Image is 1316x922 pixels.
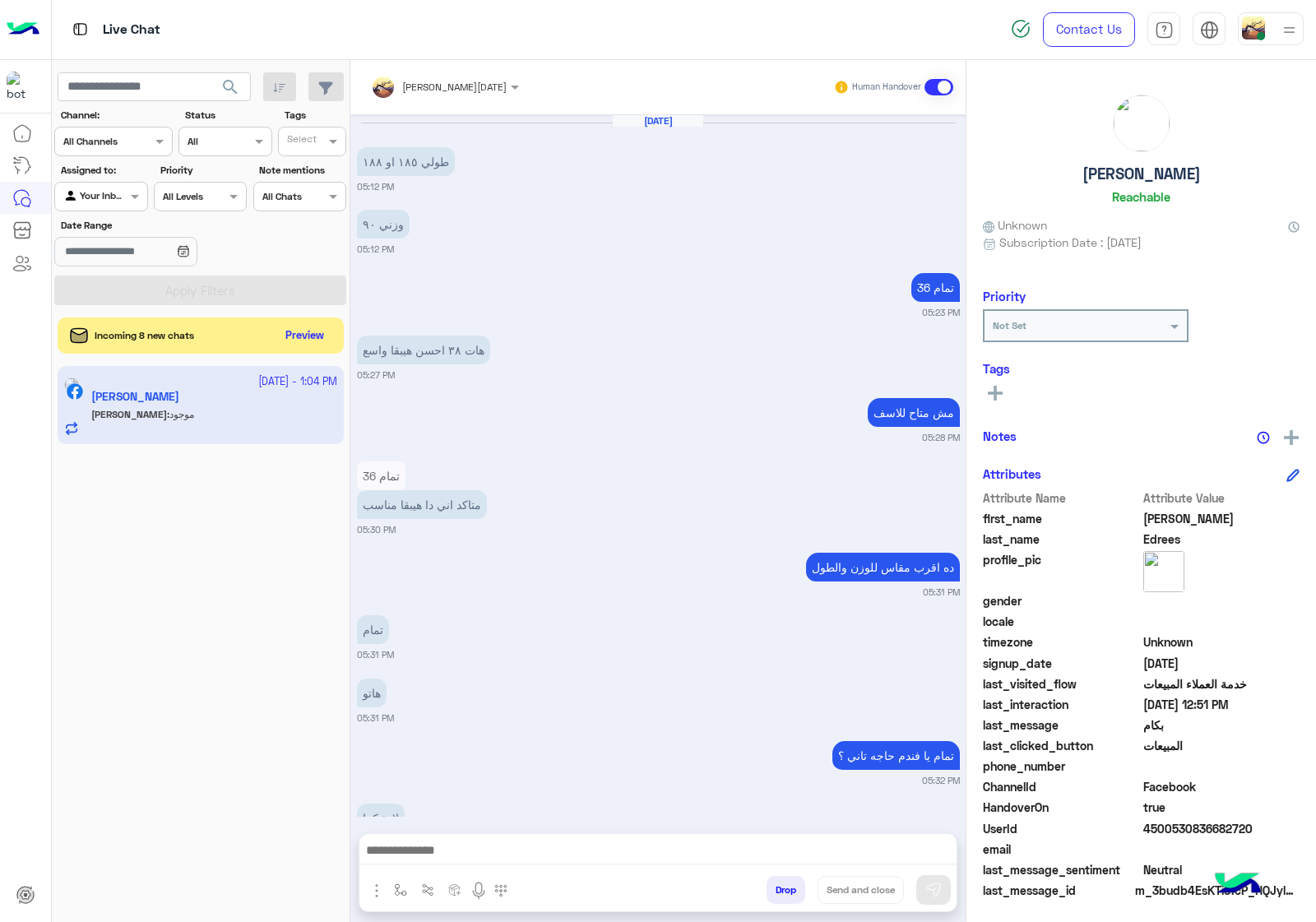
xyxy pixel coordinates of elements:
img: tab [1200,21,1219,39]
small: 05:23 PM [922,306,960,319]
span: phone_number [983,758,1140,775]
img: spinner [1011,19,1031,39]
small: 05:31 PM [923,586,960,599]
span: UserId [983,820,1140,837]
span: 2024-11-03T22:13:07.731Z [1143,655,1300,672]
h6: Priority [983,289,1026,303]
span: email [983,841,1140,858]
span: Attribute Value [1143,489,1300,507]
span: search [220,77,240,97]
small: 05:31 PM [357,711,394,725]
span: last_name [983,530,1140,548]
label: Assigned to: [61,163,146,178]
span: Unknown [1143,633,1300,651]
p: Live Chat [103,19,160,41]
p: 22/8/2025, 5:30 PM [357,461,405,490]
span: Ahmed [1143,510,1300,527]
span: first_name [983,510,1140,527]
span: 2025-09-30T09:51:33.154Z [1143,696,1300,713]
p: 22/8/2025, 5:28 PM [868,398,960,427]
img: add [1284,430,1299,445]
button: create order [442,876,469,903]
small: 05:32 PM [922,774,960,787]
p: 22/8/2025, 5:31 PM [357,615,389,644]
a: tab [1147,12,1180,47]
span: بكام [1143,716,1300,734]
img: Logo [7,12,39,47]
span: m_3budb4EsKTi0IcP_HQJyldhmwOyjrgNfGj6VIQ0abjiTKjRGhqUwTG9qKzu0bavh4yQH7v9U1hUo-l5TjYcqTA [1135,882,1300,899]
span: HandoverOn [983,799,1140,816]
img: tab [70,19,90,39]
span: Edrees [1143,530,1300,548]
div: Select [285,132,317,151]
p: 22/8/2025, 5:31 PM [806,553,960,581]
p: 22/8/2025, 5:31 PM [357,679,387,707]
p: 22/8/2025, 5:12 PM [357,210,410,239]
label: Priority [160,163,245,178]
span: true [1143,799,1300,816]
p: 22/8/2025, 5:12 PM [357,147,455,176]
span: last_interaction [983,696,1140,713]
h6: Tags [983,361,1300,376]
button: Apply Filters [54,276,346,305]
span: last_message_sentiment [983,861,1140,878]
h6: Reachable [1112,189,1170,204]
h6: Notes [983,429,1017,443]
small: 05:31 PM [357,648,394,661]
span: Incoming 8 new chats [95,328,194,343]
span: profile_pic [983,551,1140,589]
a: Contact Us [1043,12,1135,47]
img: select flow [394,883,407,897]
span: last_message [983,716,1140,734]
p: 22/8/2025, 5:30 PM [357,490,487,519]
span: last_visited_flow [983,675,1140,693]
button: Send and close [818,876,904,904]
label: Tags [285,108,345,123]
label: Status [185,108,270,123]
img: notes [1257,431,1270,444]
small: 05:30 PM [357,523,396,536]
span: 0 [1143,778,1300,795]
span: null [1143,592,1300,609]
span: [PERSON_NAME][DATE] [402,81,507,93]
span: Unknown [983,216,1047,234]
p: 22/8/2025, 5:23 PM [911,273,960,302]
span: null [1143,841,1300,858]
img: 713415422032625 [7,72,36,101]
img: hulul-logo.png [1209,856,1267,914]
small: 05:28 PM [922,431,960,444]
span: last_clicked_button [983,737,1140,754]
img: Trigger scenario [421,883,434,897]
small: 05:12 PM [357,243,394,256]
span: gender [983,592,1140,609]
button: select flow [387,876,415,903]
span: signup_date [983,655,1140,672]
button: Drop [767,876,805,904]
small: 05:12 PM [357,180,394,193]
img: picture [1114,95,1170,151]
p: 22/8/2025, 5:32 PM [832,741,960,770]
small: 05:27 PM [357,368,395,382]
img: profile [1279,20,1300,40]
span: المبيعات [1143,737,1300,754]
label: Note mentions [259,163,344,178]
span: timezone [983,633,1140,651]
span: Attribute Name [983,489,1140,507]
span: null [1143,758,1300,775]
img: send message [925,882,942,898]
img: userImage [1242,16,1265,39]
small: Human Handover [852,81,921,94]
p: 22/8/2025, 5:27 PM [357,336,490,364]
button: Preview [279,324,331,348]
span: null [1143,613,1300,630]
button: search [211,72,251,108]
button: Trigger scenario [415,876,442,903]
span: 4500530836682720 [1143,820,1300,837]
span: Subscription Date : [DATE] [999,234,1142,251]
label: Date Range [61,218,245,233]
img: picture [1143,551,1184,592]
img: tab [1155,21,1174,39]
p: 22/8/2025, 5:33 PM [357,804,405,832]
img: send attachment [367,881,387,901]
h5: [PERSON_NAME] [1082,164,1201,183]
